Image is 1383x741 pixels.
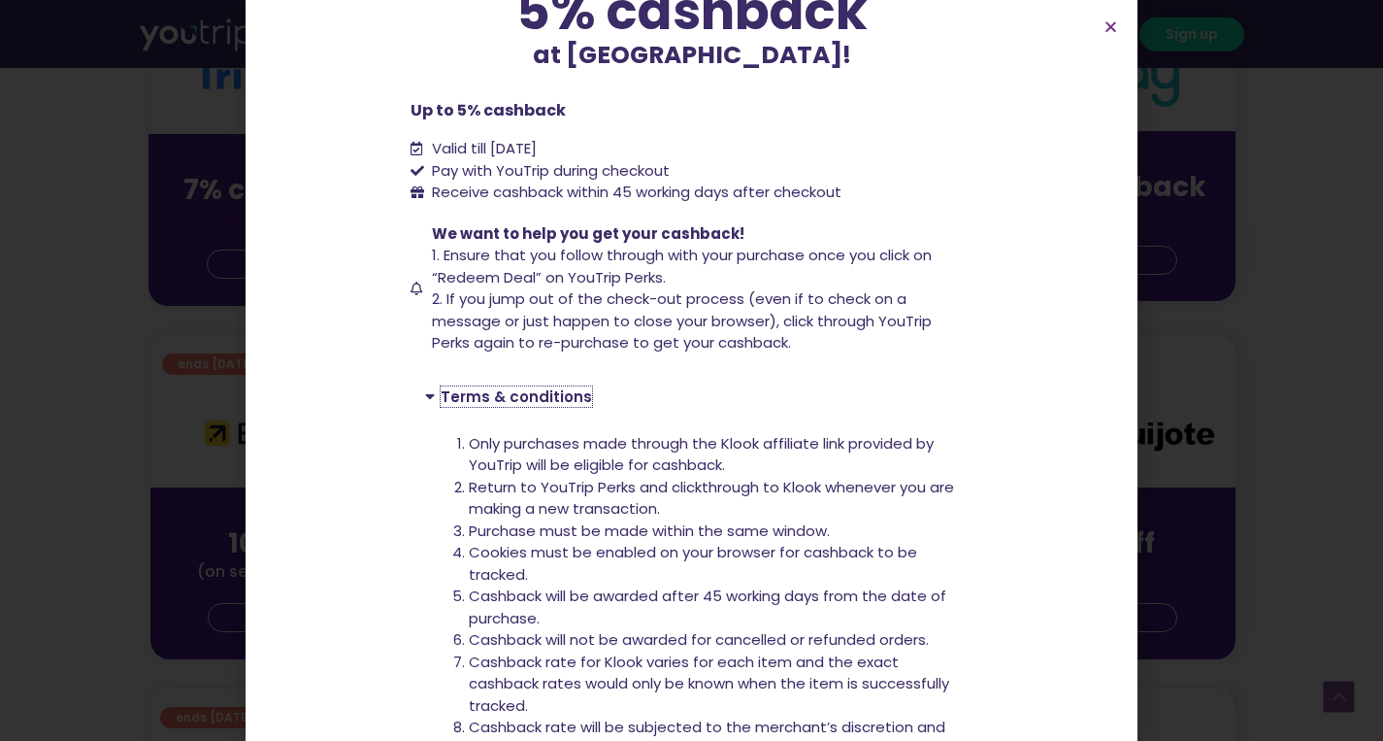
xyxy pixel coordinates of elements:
[427,138,537,160] span: Valid till [DATE]
[411,99,973,122] p: Up to 5% cashback
[469,477,959,521] li: Return to YouTrip Perks and clickthrough to Klook whenever you are making a new transaction.
[432,245,932,287] span: 1. Ensure that you follow through with your purchase once you click on “Redeem Deal” on YouTrip P...
[469,586,959,629] li: Cashback will be awarded after 45 working days from the date of purchase.
[469,652,959,718] li: Cashback rate for Klook varies for each item and the exact cashback rates would only be known whe...
[432,223,744,244] span: We want to help you get your cashback!
[427,182,841,204] span: Receive cashback within 45 working days after checkout
[469,433,959,477] li: Only purchases made through the Klook affiliate link provided by YouTrip will be eligible for cas...
[1103,19,1118,34] a: Close
[411,37,973,74] p: at [GEOGRAPHIC_DATA]!
[469,629,959,652] li: Cashback will not be awarded for cancelled or refunded orders.
[469,542,959,586] li: Cookies must be enabled on your browser for cashback to be tracked.
[441,387,592,407] a: Terms & conditions
[432,288,932,353] span: 2. If you jump out of the check-out process (even if to check on a message or just happen to clos...
[469,521,959,543] li: Purchase must be made within the same window.
[411,374,973,419] div: Terms & conditions
[427,160,670,183] span: Pay with YouTrip during checkout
